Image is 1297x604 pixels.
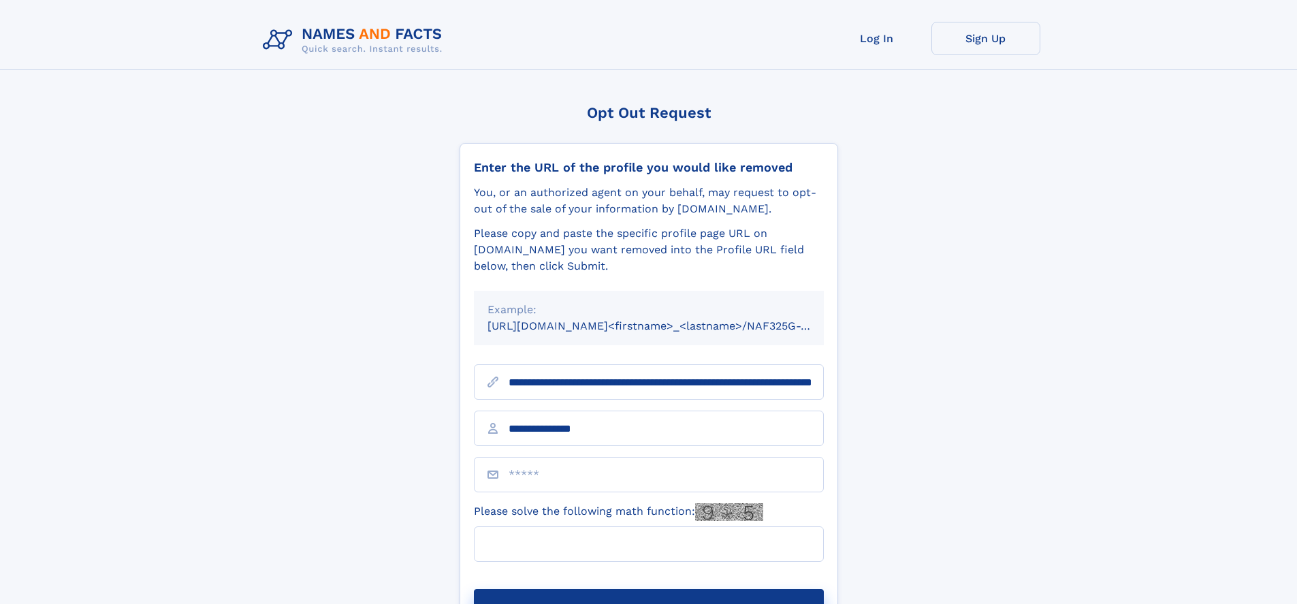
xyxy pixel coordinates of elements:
div: Example: [487,302,810,318]
a: Log In [822,22,931,55]
label: Please solve the following math function: [474,503,763,521]
small: [URL][DOMAIN_NAME]<firstname>_<lastname>/NAF325G-xxxxxxxx [487,319,850,332]
a: Sign Up [931,22,1040,55]
img: Logo Names and Facts [257,22,453,59]
div: Opt Out Request [460,104,838,121]
div: Enter the URL of the profile you would like removed [474,160,824,175]
div: Please copy and paste the specific profile page URL on [DOMAIN_NAME] you want removed into the Pr... [474,225,824,274]
div: You, or an authorized agent on your behalf, may request to opt-out of the sale of your informatio... [474,185,824,217]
